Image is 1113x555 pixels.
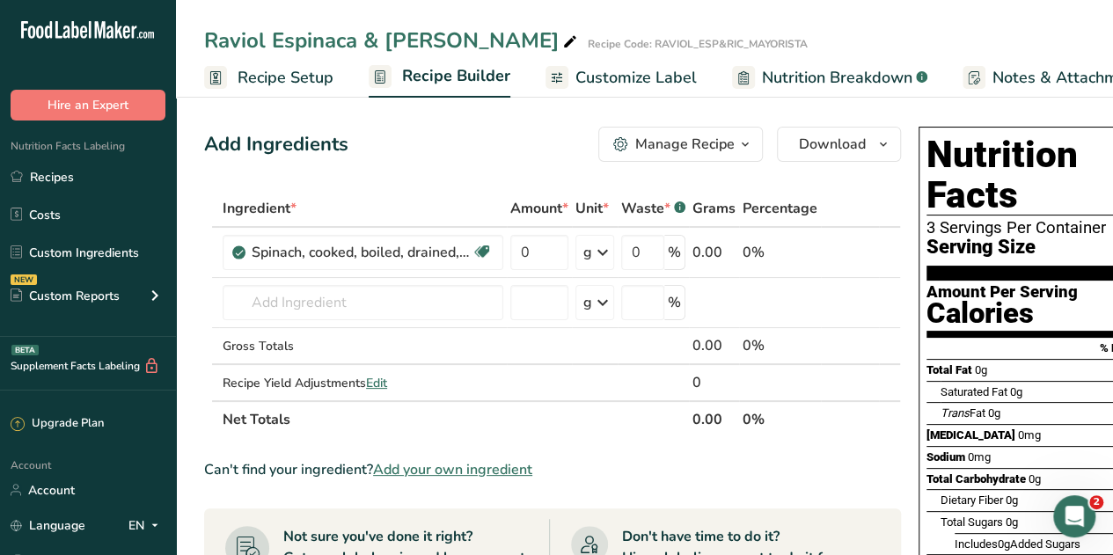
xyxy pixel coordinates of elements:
[369,56,510,99] a: Recipe Builder
[739,400,821,437] th: 0%
[941,493,1003,507] span: Dietary Fiber
[998,537,1010,551] span: 0g
[926,301,1078,326] div: Calories
[1006,493,1018,507] span: 0g
[975,363,987,376] span: 0g
[575,198,609,219] span: Unit
[373,459,532,480] span: Add your own ingredient
[252,242,472,263] div: Spinach, cooked, boiled, drained, without salt
[583,242,592,263] div: g
[926,237,1036,259] span: Serving Size
[692,372,736,393] div: 0
[1006,515,1018,529] span: 0g
[11,415,104,433] div: Upgrade Plan
[692,335,736,356] div: 0.00
[799,134,866,155] span: Download
[926,450,965,464] span: Sodium
[1089,495,1103,509] span: 2
[692,242,736,263] div: 0.00
[732,58,927,98] a: Nutrition Breakdown
[926,363,972,376] span: Total Fat
[510,198,568,219] span: Amount
[546,58,697,98] a: Customize Label
[11,90,165,120] button: Hire an Expert
[204,25,581,56] div: Raviol Espinaca & [PERSON_NAME]
[689,400,739,437] th: 0.00
[941,385,1007,398] span: Saturated Fat
[1018,428,1041,442] span: 0mg
[621,198,685,219] div: Waste
[635,134,735,155] div: Manage Recipe
[11,345,39,355] div: BETA
[926,472,1026,486] span: Total Carbohydrate
[588,36,808,52] div: Recipe Code: RAVIOL_ESP&RIC_MAYORISTA
[204,58,333,98] a: Recipe Setup
[955,537,1080,551] span: Includes Added Sugars
[223,285,503,320] input: Add Ingredient
[941,515,1003,529] span: Total Sugars
[11,510,85,541] a: Language
[762,66,912,90] span: Nutrition Breakdown
[1053,495,1095,537] iframe: Intercom live chat
[777,127,901,162] button: Download
[11,287,120,305] div: Custom Reports
[223,198,297,219] span: Ingredient
[1010,385,1022,398] span: 0g
[128,515,165,536] div: EN
[743,198,817,219] span: Percentage
[204,459,901,480] div: Can't find your ingredient?
[366,375,387,391] span: Edit
[1029,472,1041,486] span: 0g
[219,400,689,437] th: Net Totals
[941,406,970,420] i: Trans
[575,66,697,90] span: Customize Label
[926,284,1078,301] div: Amount Per Serving
[743,242,817,263] div: 0%
[402,64,510,88] span: Recipe Builder
[223,374,503,392] div: Recipe Yield Adjustments
[968,450,991,464] span: 0mg
[223,337,503,355] div: Gross Totals
[743,335,817,356] div: 0%
[583,292,592,313] div: g
[598,127,763,162] button: Manage Recipe
[926,428,1015,442] span: [MEDICAL_DATA]
[204,130,348,159] div: Add Ingredients
[238,66,333,90] span: Recipe Setup
[692,198,736,219] span: Grams
[941,406,985,420] span: Fat
[11,274,37,285] div: NEW
[988,406,1000,420] span: 0g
